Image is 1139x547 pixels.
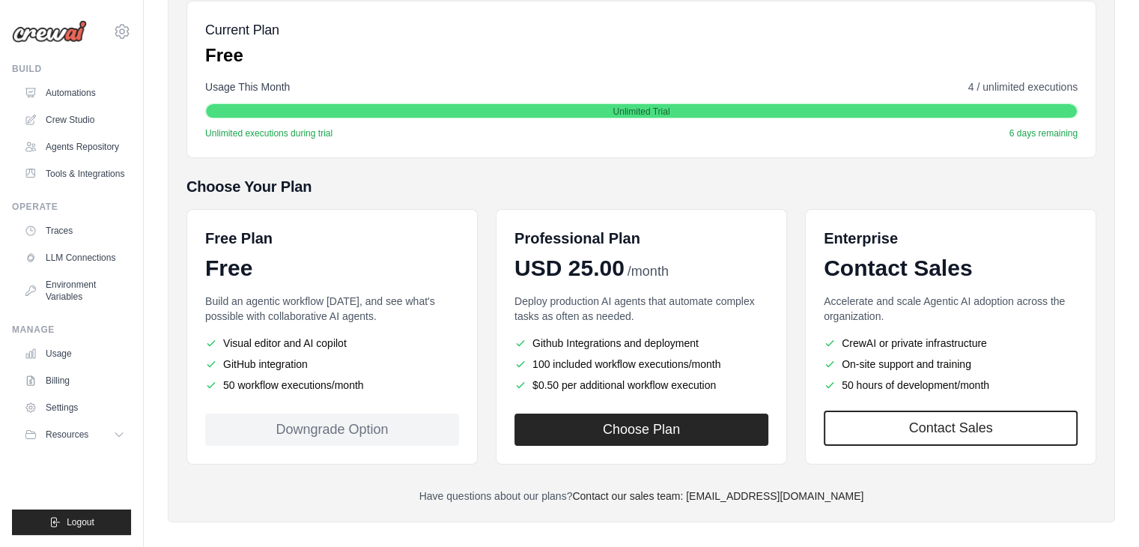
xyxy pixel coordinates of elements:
div: Operate [12,201,131,213]
a: Agents Repository [18,135,131,159]
li: 100 included workflow executions/month [514,357,768,372]
li: Github Integrations and deployment [514,336,768,351]
a: LLM Connections [18,246,131,270]
span: Usage This Month [205,79,290,94]
a: Crew Studio [18,108,131,132]
h5: Choose Your Plan [186,176,1096,197]
div: Csevegés widget [1064,475,1139,547]
li: On-site support and training [824,357,1078,372]
a: Contact Sales [824,411,1078,446]
li: Visual editor and AI copilot [205,336,459,351]
div: Contact Sales [824,255,1078,282]
li: 50 hours of development/month [824,378,1078,393]
li: 50 workflow executions/month [205,378,459,393]
span: USD 25.00 [514,255,625,282]
a: Usage [18,342,131,366]
span: /month [628,262,669,282]
span: Logout [67,516,94,528]
h5: Current Plan [205,19,279,40]
div: Build [12,63,131,75]
h6: Enterprise [824,228,1078,249]
li: $0.50 per additional workflow execution [514,378,768,393]
p: Have questions about our plans? [186,489,1096,504]
a: Billing [18,369,131,393]
span: 4 / unlimited executions [968,79,1078,94]
a: Tools & Integrations [18,162,131,186]
img: Logo [12,20,87,43]
span: Resources [46,429,88,441]
button: Choose Plan [514,414,768,446]
span: 6 days remaining [1009,127,1078,139]
p: Build an agentic workflow [DATE], and see what's possible with collaborative AI agents. [205,294,459,324]
p: Deploy production AI agents that automate complex tasks as often as needed. [514,294,768,324]
a: Environment Variables [18,273,131,309]
p: Accelerate and scale Agentic AI adoption across the organization. [824,294,1078,324]
p: Free [205,43,279,67]
li: CrewAI or private infrastructure [824,336,1078,351]
button: Resources [18,423,131,447]
h6: Professional Plan [514,228,640,249]
div: Free [205,255,459,282]
div: Manage [12,324,131,336]
a: Contact our sales team: [EMAIL_ADDRESS][DOMAIN_NAME] [572,490,863,502]
a: Settings [18,396,131,420]
li: GitHub integration [205,357,459,372]
div: Downgrade Option [205,414,459,446]
span: Unlimited executions during trial [205,127,332,139]
iframe: Chat Widget [1064,475,1139,547]
a: Traces [18,219,131,243]
a: Automations [18,81,131,105]
span: Unlimited Trial [613,106,669,118]
h6: Free Plan [205,228,273,249]
button: Logout [12,510,131,535]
